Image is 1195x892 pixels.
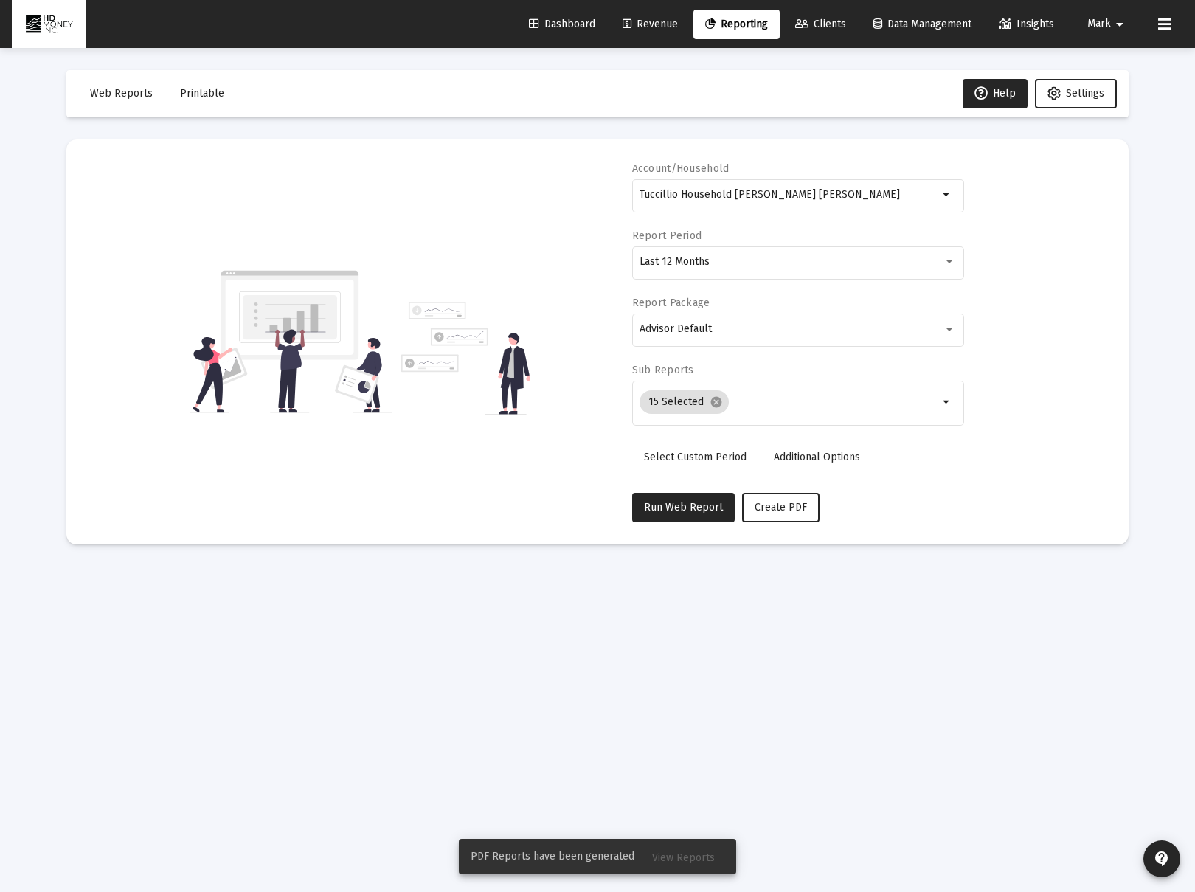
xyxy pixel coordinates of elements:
mat-icon: arrow_drop_down [938,186,956,204]
span: Insights [999,18,1054,30]
a: Dashboard [517,10,607,39]
span: Data Management [873,18,971,30]
span: Advisor Default [640,322,712,335]
span: Reporting [705,18,768,30]
label: Report Period [632,229,702,242]
img: Dashboard [23,10,75,39]
img: reporting-alt [401,302,530,415]
span: Select Custom Period [644,451,747,463]
mat-chip-list: Selection [640,387,938,417]
button: View Reports [640,843,727,870]
span: Printable [180,87,224,100]
mat-icon: contact_support [1153,850,1171,868]
button: Mark [1070,9,1146,38]
label: Account/Household [632,162,730,175]
input: Search or select an account or household [640,189,938,201]
label: Report Package [632,297,710,309]
button: Web Reports [78,79,164,108]
label: Sub Reports [632,364,694,376]
a: Insights [987,10,1066,39]
span: Web Reports [90,87,153,100]
button: Printable [168,79,236,108]
button: Create PDF [742,493,820,522]
span: Mark [1087,18,1111,30]
button: Run Web Report [632,493,735,522]
span: Last 12 Months [640,255,710,268]
span: Settings [1066,87,1104,100]
span: Help [974,87,1016,100]
button: Settings [1035,79,1117,108]
span: Revenue [623,18,678,30]
span: Run Web Report [644,501,723,514]
a: Clients [783,10,858,39]
span: Clients [795,18,846,30]
img: reporting [190,269,392,415]
mat-icon: cancel [710,395,723,409]
a: Data Management [862,10,983,39]
span: Additional Options [774,451,860,463]
mat-chip: 15 Selected [640,390,729,414]
mat-icon: arrow_drop_down [1111,10,1129,39]
a: Revenue [611,10,690,39]
button: Help [963,79,1028,108]
mat-icon: arrow_drop_down [938,393,956,411]
span: Create PDF [755,501,807,514]
span: PDF Reports have been generated [471,849,634,864]
a: Reporting [693,10,780,39]
span: View Reports [652,851,715,864]
span: Dashboard [529,18,595,30]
